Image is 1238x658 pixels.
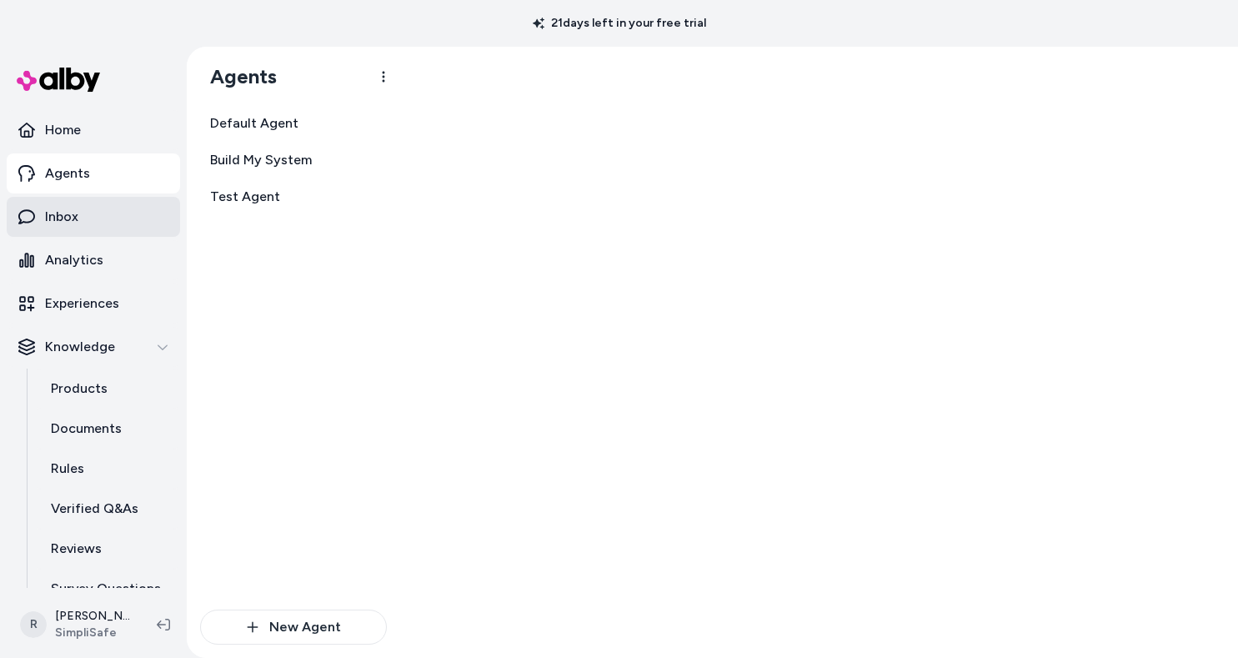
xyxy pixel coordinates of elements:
[51,419,122,439] p: Documents
[210,187,280,207] span: Test Agent
[7,240,180,280] a: Analytics
[200,180,387,213] a: Test Agent
[200,610,387,645] button: New Agent
[51,459,84,479] p: Rules
[17,68,100,92] img: alby Logo
[210,150,312,170] span: Build My System
[200,107,387,140] a: Default Agent
[210,113,298,133] span: Default Agent
[34,569,180,609] a: Survey Questions
[45,163,90,183] p: Agents
[51,539,102,559] p: Reviews
[34,529,180,569] a: Reviews
[51,579,161,599] p: Survey Questions
[523,15,716,32] p: 21 days left in your free trial
[51,379,108,399] p: Products
[55,608,130,625] p: [PERSON_NAME]
[51,499,138,519] p: Verified Q&As
[34,409,180,449] a: Documents
[45,120,81,140] p: Home
[200,143,387,177] a: Build My System
[34,369,180,409] a: Products
[45,294,119,314] p: Experiences
[7,110,180,150] a: Home
[10,598,143,651] button: R[PERSON_NAME]SimpliSafe
[45,250,103,270] p: Analytics
[45,337,115,357] p: Knowledge
[7,327,180,367] button: Knowledge
[55,625,130,641] span: SimpliSafe
[34,449,180,489] a: Rules
[197,64,277,89] h1: Agents
[20,611,47,638] span: R
[7,153,180,193] a: Agents
[34,489,180,529] a: Verified Q&As
[45,207,78,227] p: Inbox
[7,197,180,237] a: Inbox
[7,284,180,324] a: Experiences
